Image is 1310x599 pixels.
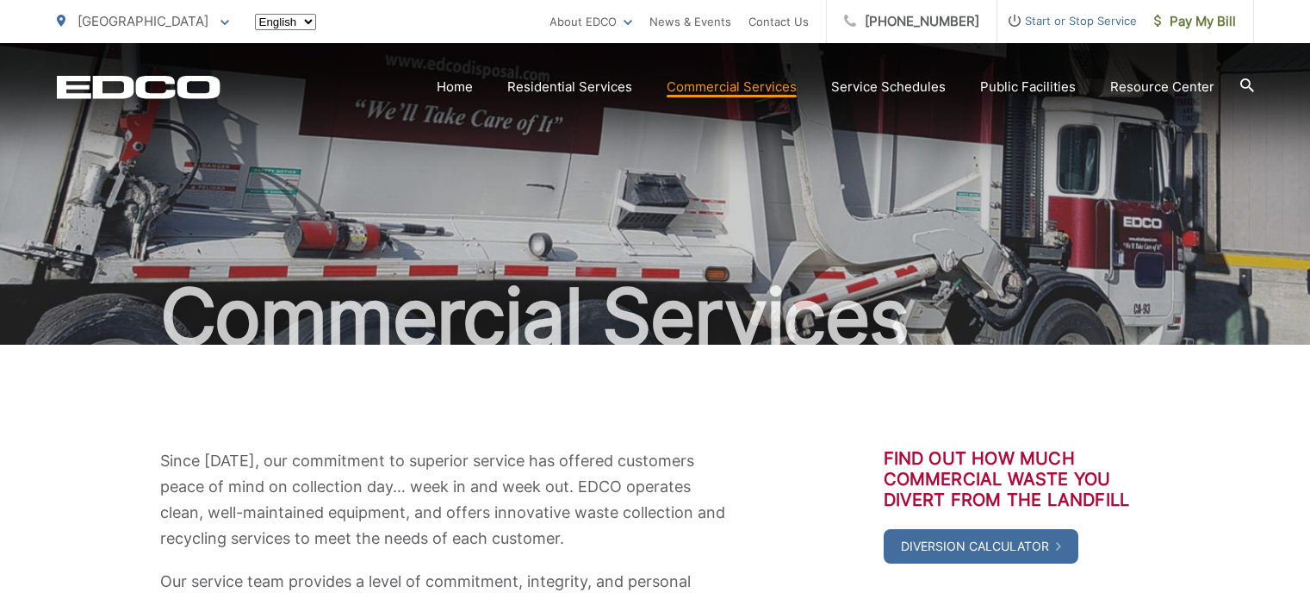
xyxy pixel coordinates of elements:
a: Home [437,77,473,97]
select: Select a language [255,14,316,30]
a: Public Facilities [980,77,1076,97]
a: Service Schedules [831,77,946,97]
a: Residential Services [507,77,632,97]
a: Diversion Calculator [884,529,1078,564]
h1: Commercial Services [57,274,1254,360]
span: Pay My Bill [1154,11,1236,32]
a: Contact Us [748,11,809,32]
a: EDCD logo. Return to the homepage. [57,75,220,99]
a: Commercial Services [667,77,797,97]
a: About EDCO [549,11,632,32]
span: [GEOGRAPHIC_DATA] [78,13,208,29]
a: Resource Center [1110,77,1214,97]
p: Since [DATE], our commitment to superior service has offered customers peace of mind on collectio... [160,448,737,552]
a: News & Events [649,11,731,32]
h3: Find out how much commercial waste you divert from the landfill [884,448,1151,510]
